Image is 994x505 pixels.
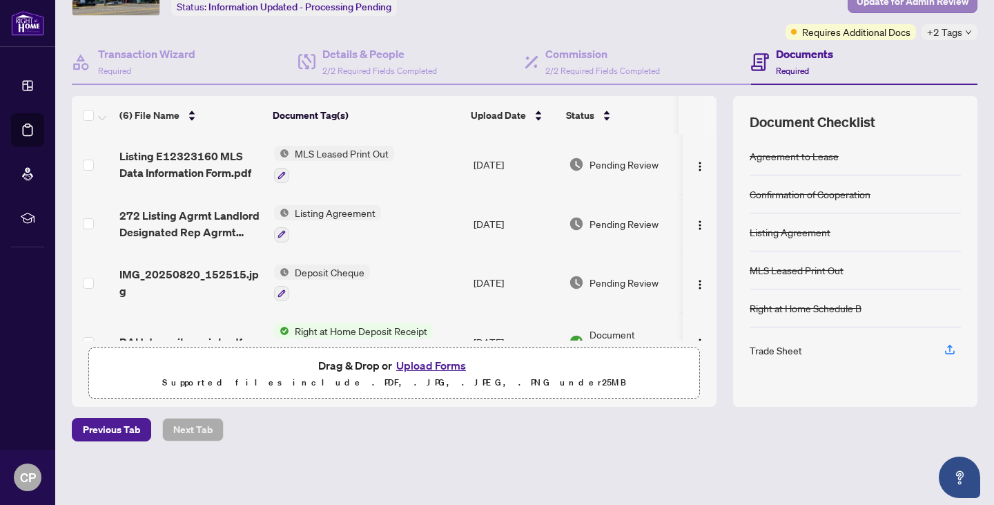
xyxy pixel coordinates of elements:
span: 2/2 Required Fields Completed [322,66,437,76]
p: Supported files include .PDF, .JPG, .JPEG, .PNG under 25 MB [97,374,691,391]
span: Document Checklist [750,113,875,132]
button: Status IconDeposit Cheque [274,265,370,302]
div: Right at Home Schedule B [750,301,861,316]
h4: Details & People [322,46,437,62]
span: Required [776,66,809,76]
span: 272 Listing Agrmt Landlord Designated Rep Agrmt Auth to Offer for Lease - PropTx-OREA_[DATE] 11_4... [119,207,263,240]
img: Status Icon [274,323,289,339]
button: Logo [689,271,711,294]
span: MLS Leased Print Out [289,146,394,161]
img: Status Icon [274,146,289,161]
span: Deposit Cheque [289,265,370,280]
span: Pending Review [589,157,659,172]
img: Document Status [569,275,584,290]
button: Status IconRight at Home Deposit Receipt [274,323,433,361]
img: Status Icon [274,205,289,220]
img: Logo [694,279,705,290]
span: Information Updated - Processing Pending [208,1,391,13]
th: Status [561,96,679,135]
th: (6) File Name [114,96,267,135]
button: Previous Tab [72,418,151,441]
span: Right at Home Deposit Receipt [289,323,433,339]
div: MLS Leased Print Out [750,263,844,278]
span: Drag & Drop or [318,356,470,374]
div: Agreement to Lease [750,149,839,164]
button: Logo [689,213,711,235]
span: Status [566,108,594,123]
button: Upload Forms [392,356,470,374]
img: Document Status [569,157,584,172]
span: Required [98,66,131,76]
span: Listing Agreement [289,205,381,220]
span: Requires Additional Docs [802,24,910,39]
span: Pending Review [589,216,659,231]
span: down [965,29,972,36]
img: Document Status [569,216,584,231]
button: Status IconMLS Leased Print Out [274,146,394,183]
th: Upload Date [465,96,560,135]
h4: Transaction Wizard [98,46,195,62]
th: Document Tag(s) [267,96,465,135]
span: (6) File Name [119,108,179,123]
span: Previous Tab [83,419,140,441]
img: Logo [694,220,705,231]
td: [DATE] [468,312,563,372]
div: Listing Agreement [750,225,830,240]
span: IMG_20250820_152515.jpg [119,266,263,299]
img: Logo [694,161,705,172]
span: Upload Date [471,108,526,123]
img: Logo [694,338,705,349]
img: logo [11,10,44,36]
button: Open asap [939,457,980,498]
h4: Commission [545,46,660,62]
button: Status IconListing Agreement [274,205,381,242]
span: 2/2 Required Fields Completed [545,66,660,76]
img: Document Status [569,334,584,350]
button: Next Tab [162,418,224,441]
td: [DATE] [468,254,563,313]
td: [DATE] [468,194,563,254]
div: Confirmation of Cooperation [750,187,870,202]
span: Pending Review [589,275,659,290]
span: Drag & Drop orUpload FormsSupported files include .PDF, .JPG, .JPEG, .PNG under25MB [89,348,699,399]
h4: Documents [776,46,833,62]
span: CP [20,468,36,487]
td: [DATE] [468,135,563,194]
span: +2 Tags [927,24,962,40]
div: Trade Sheet [750,343,802,358]
button: Logo [689,153,711,175]
span: Document Approved [589,327,677,357]
span: Listing E12323160 MLS Data Information Form.pdf [119,148,263,181]
span: RAH deposit receipt.pdf [119,334,242,350]
button: Logo [689,331,711,353]
img: Status Icon [274,265,289,280]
